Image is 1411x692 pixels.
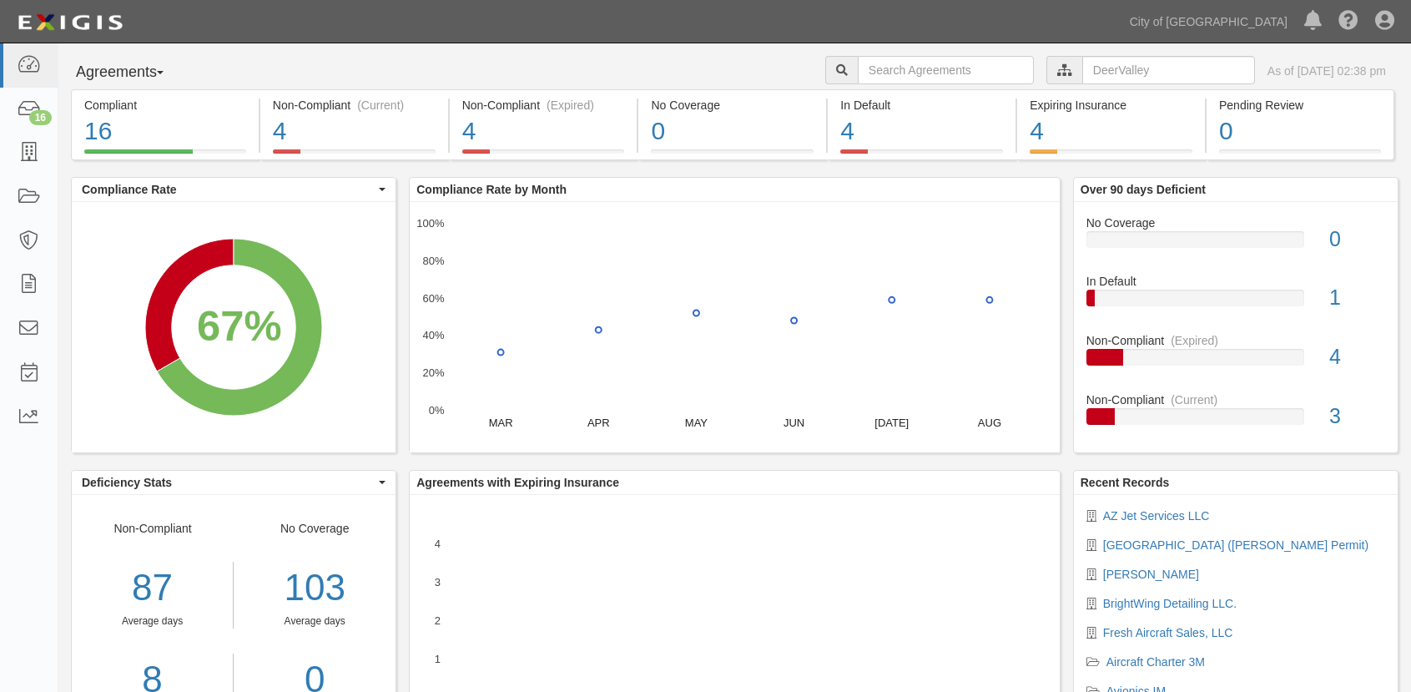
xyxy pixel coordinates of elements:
img: logo-5460c22ac91f19d4615b14bd174203de0afe785f0fc80cf4dbbc73dc1793850b.png [13,8,128,38]
text: 20% [423,366,445,379]
a: Non-Compliant(Expired)4 [450,149,637,163]
a: Fresh Aircraft Sales, LLC [1103,626,1233,639]
a: Non-Compliant(Current)3 [1086,391,1385,438]
div: Compliant [84,97,246,114]
div: Average days [72,614,233,629]
text: APR [587,417,610,429]
text: 60% [423,291,445,304]
a: [GEOGRAPHIC_DATA] ([PERSON_NAME] Permit) [1103,538,1368,552]
div: 67% [197,295,282,356]
div: Pending Review [1219,97,1381,114]
div: Non-Compliant (Current) [273,97,436,114]
text: 40% [423,329,445,341]
a: Pending Review0 [1207,149,1394,163]
div: (Current) [357,97,404,114]
button: Compliance Rate [72,178,396,201]
div: Average days [246,614,383,629]
b: Compliance Rate by Month [416,183,567,196]
text: 4 [435,538,441,550]
b: Agreements with Expiring Insurance [416,476,619,489]
a: [PERSON_NAME] [1103,568,1199,581]
a: No Coverage0 [638,149,826,163]
a: In Default1 [1086,273,1385,332]
text: JUN [784,417,804,429]
div: 1 [1317,283,1398,313]
span: Compliance Rate [82,181,375,198]
span: Deficiency Stats [82,474,375,491]
i: Help Center - Complianz [1338,12,1358,32]
div: As of [DATE] 02:38 pm [1267,63,1386,79]
div: Non-Compliant [1074,332,1398,349]
div: Non-Compliant (Expired) [462,97,625,114]
a: AZ Jet Services LLC [1103,509,1210,523]
div: 0 [1317,225,1398,255]
div: 4 [273,114,436,149]
text: [DATE] [875,417,910,429]
b: Over 90 days Deficient [1081,183,1206,196]
div: 16 [84,114,246,149]
div: (Current) [1171,391,1217,408]
div: Non-Compliant [1074,391,1398,408]
b: Recent Records [1081,476,1170,489]
input: DeerValley [1082,56,1255,84]
text: 1 [435,653,441,665]
div: 16 [29,110,52,125]
a: City of [GEOGRAPHIC_DATA] [1121,5,1296,38]
text: 3 [435,576,441,588]
div: 87 [72,562,233,614]
div: 4 [462,114,625,149]
a: In Default4 [828,149,1015,163]
a: Compliant16 [71,149,259,163]
a: Non-Compliant(Current)4 [260,149,448,163]
div: 3 [1317,402,1398,432]
div: In Default [840,97,1003,114]
div: (Expired) [1171,332,1218,349]
text: MAY [685,417,708,429]
div: 4 [1317,342,1398,372]
button: Agreements [71,56,196,89]
text: AUG [978,417,1001,429]
button: Deficiency Stats [72,471,396,494]
text: 0% [429,404,445,417]
div: 4 [1030,114,1192,149]
div: In Default [1074,273,1398,290]
div: 0 [651,114,814,149]
div: 0 [1219,114,1381,149]
svg: A chart. [410,202,1060,452]
div: 4 [840,114,1003,149]
text: 100% [417,217,446,230]
a: BrightWing Detailing LLC. [1103,597,1237,610]
svg: A chart. [72,202,396,452]
a: Expiring Insurance4 [1017,149,1205,163]
a: No Coverage0 [1086,215,1385,274]
input: Search Agreements [858,56,1034,84]
div: (Expired) [547,97,594,114]
text: MAR [489,417,513,429]
div: Expiring Insurance [1030,97,1192,114]
text: 80% [423,255,445,267]
text: 2 [435,614,441,627]
div: No Coverage [1074,215,1398,231]
a: Aircraft Charter 3M [1106,655,1205,669]
div: No Coverage [651,97,814,114]
div: 103 [246,562,383,614]
a: Non-Compliant(Expired)4 [1086,332,1385,391]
